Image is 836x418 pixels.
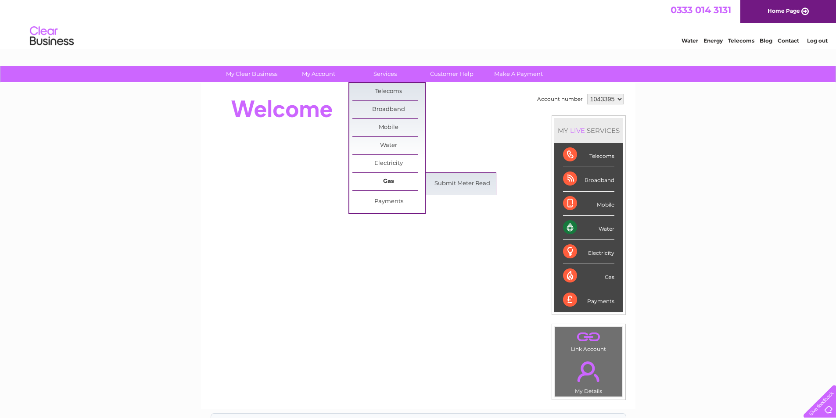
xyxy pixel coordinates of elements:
div: LIVE [568,126,587,135]
a: Electricity [352,155,425,172]
div: Electricity [563,240,614,264]
div: Telecoms [563,143,614,167]
div: Payments [563,288,614,312]
td: My Details [555,354,623,397]
a: Blog [760,37,772,44]
a: Make A Payment [482,66,555,82]
a: Customer Help [416,66,488,82]
div: Clear Business is a trading name of Verastar Limited (registered in [GEOGRAPHIC_DATA] No. 3667643... [211,5,626,43]
div: Water [563,216,614,240]
a: Energy [703,37,723,44]
td: Link Account [555,327,623,354]
div: Gas [563,264,614,288]
a: Water [682,37,698,44]
a: Submit Meter Read [426,175,499,193]
a: Water [352,137,425,154]
a: Telecoms [728,37,754,44]
a: . [557,329,620,345]
a: Broadband [352,101,425,118]
a: Log out [807,37,828,44]
a: Gas [352,173,425,190]
a: My Clear Business [215,66,288,82]
img: logo.png [29,23,74,50]
a: Payments [352,193,425,211]
a: . [557,356,620,387]
div: Broadband [563,167,614,191]
a: Services [349,66,421,82]
a: Telecoms [352,83,425,100]
a: My Account [282,66,355,82]
a: Mobile [352,119,425,136]
a: 0333 014 3131 [671,4,731,15]
td: Account number [535,92,585,107]
div: MY SERVICES [554,118,623,143]
div: Mobile [563,192,614,216]
a: Contact [778,37,799,44]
